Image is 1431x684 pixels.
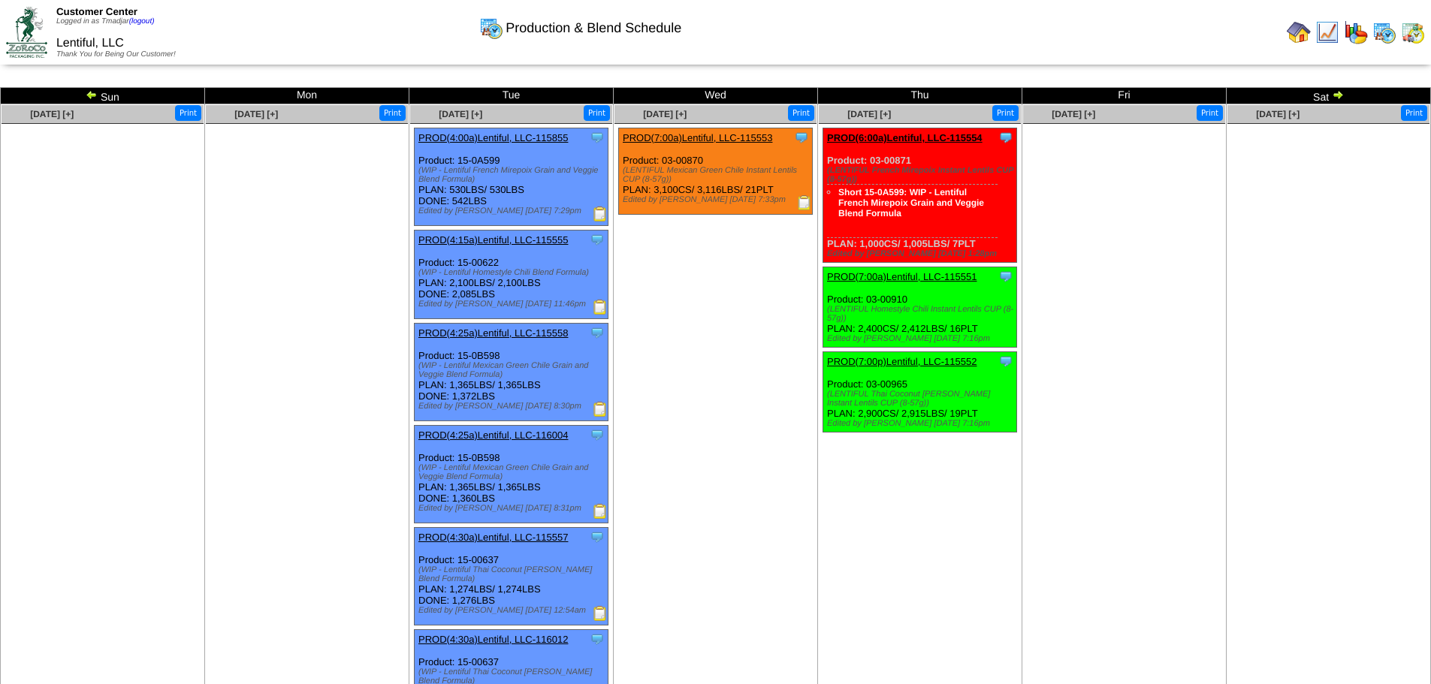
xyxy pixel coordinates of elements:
div: Product: 15-00622 PLAN: 2,100LBS / 2,100LBS DONE: 2,085LBS [415,231,608,319]
a: [DATE] [+] [1256,109,1300,119]
div: Edited by [PERSON_NAME] [DATE] 11:46pm [418,300,608,309]
div: Product: 15-0B598 PLAN: 1,365LBS / 1,365LBS DONE: 1,372LBS [415,324,608,421]
button: Print [175,105,201,121]
div: (LENTIFUL Mexican Green Chile Instant Lentils CUP (8-57g)) [623,166,812,184]
img: line_graph.gif [1315,20,1339,44]
a: PROD(6:00a)Lentiful, LLC-115554 [827,132,983,143]
span: Lentiful, LLC [56,37,124,50]
td: Sun [1,88,205,104]
img: home.gif [1287,20,1311,44]
div: (WIP - Lentiful Mexican Green Chile Grain and Veggie Blend Formula) [418,463,608,481]
div: Edited by [PERSON_NAME] [DATE] 7:33pm [623,195,812,204]
a: [DATE] [+] [234,109,278,119]
a: PROD(4:25a)Lentiful, LLC-115558 [418,327,568,339]
td: Mon [205,88,409,104]
div: (WIP - Lentiful Mexican Green Chile Grain and Veggie Blend Formula) [418,361,608,379]
img: arrowright.gif [1332,89,1344,101]
div: Edited by [PERSON_NAME] [DATE] 1:28pm [827,249,1016,258]
div: (LENTIFUL Homestyle Chili Instant Lentils CUP (8-57g)) [827,305,1016,323]
a: PROD(7:00p)Lentiful, LLC-115552 [827,356,977,367]
img: Production Report [593,402,608,417]
img: calendarprod.gif [479,16,503,40]
img: Tooltip [590,529,605,544]
img: calendarinout.gif [1401,20,1425,44]
div: (WIP - Lentiful French Mirepoix Grain and Veggie Blend Formula) [418,166,608,184]
img: Tooltip [998,130,1013,145]
img: Tooltip [590,232,605,247]
td: Fri [1022,88,1227,104]
div: Product: 03-00965 PLAN: 2,900CS / 2,915LBS / 19PLT [823,352,1017,432]
div: Edited by [PERSON_NAME] [DATE] 12:54am [418,606,608,615]
span: Logged in as Tmadjar [56,17,155,26]
div: Edited by [PERSON_NAME] [DATE] 7:29pm [418,206,608,215]
img: graph.gif [1344,20,1368,44]
div: Edited by [PERSON_NAME] [DATE] 8:30pm [418,402,608,411]
div: (WIP - Lentiful Thai Coconut [PERSON_NAME] Blend Formula) [418,565,608,583]
a: Short 15-0A599: WIP - Lentiful French Mirepoix Grain and Veggie Blend Formula [838,187,984,218]
button: Print [379,105,406,121]
div: (LENTIFUL French Mirepoix Instant Lentils CUP (8-57g)) [827,166,1016,184]
a: [DATE] [+] [847,109,891,119]
img: arrowleft.gif [86,89,98,101]
a: [DATE] [+] [643,109,687,119]
td: Sat [1227,88,1431,104]
div: Product: 15-0B598 PLAN: 1,365LBS / 1,365LBS DONE: 1,360LBS [415,426,608,523]
a: (logout) [129,17,155,26]
a: PROD(4:30a)Lentiful, LLC-115557 [418,532,568,543]
img: Production Report [593,606,608,621]
img: Tooltip [590,130,605,145]
span: Customer Center [56,6,137,17]
a: PROD(7:00a)Lentiful, LLC-115551 [827,271,977,282]
button: Print [1197,105,1223,121]
button: Print [992,105,1019,121]
img: Tooltip [998,354,1013,369]
img: Production Report [593,206,608,221]
div: Product: 03-00910 PLAN: 2,400CS / 2,412LBS / 16PLT [823,267,1017,348]
span: Thank You for Being Our Customer! [56,50,176,59]
a: [DATE] [+] [30,109,74,119]
button: Print [788,105,814,121]
div: Edited by [PERSON_NAME] [DATE] 8:31pm [418,504,608,513]
a: PROD(4:25a)Lentiful, LLC-116004 [418,429,568,441]
img: ZoRoCo_Logo(Green%26Foil)%20jpg.webp [6,7,47,57]
td: Tue [409,88,614,104]
div: Product: 03-00870 PLAN: 3,100CS / 3,116LBS / 21PLT [619,128,813,215]
img: calendarprod.gif [1372,20,1396,44]
img: Production Report [797,195,812,210]
a: PROD(7:00a)Lentiful, LLC-115553 [623,132,772,143]
a: PROD(4:30a)Lentiful, LLC-116012 [418,634,568,645]
div: Edited by [PERSON_NAME] [DATE] 7:16pm [827,334,1016,343]
div: Edited by [PERSON_NAME] [DATE] 7:16pm [827,419,1016,428]
button: Print [584,105,610,121]
img: Tooltip [590,631,605,646]
a: [DATE] [+] [1052,109,1095,119]
img: Tooltip [794,130,809,145]
a: PROD(4:15a)Lentiful, LLC-115555 [418,234,568,246]
div: (LENTIFUL Thai Coconut [PERSON_NAME] Instant Lentils CUP (8-57g)) [827,390,1016,408]
div: (WIP - Lentiful Homestyle Chili Blend Formula) [418,268,608,277]
div: Product: 03-00871 PLAN: 1,000CS / 1,005LBS / 7PLT [823,128,1017,263]
a: [DATE] [+] [439,109,482,119]
img: Tooltip [998,269,1013,284]
img: Production Report [593,504,608,519]
td: Thu [818,88,1022,104]
img: Tooltip [590,325,605,340]
div: Product: 15-0A599 PLAN: 530LBS / 530LBS DONE: 542LBS [415,128,608,226]
a: PROD(4:00a)Lentiful, LLC-115855 [418,132,568,143]
img: Tooltip [590,427,605,442]
img: Production Report [593,300,608,315]
div: Product: 15-00637 PLAN: 1,274LBS / 1,274LBS DONE: 1,276LBS [415,528,608,625]
button: Print [1401,105,1427,121]
td: Wed [614,88,818,104]
span: Production & Blend Schedule [506,20,681,36]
